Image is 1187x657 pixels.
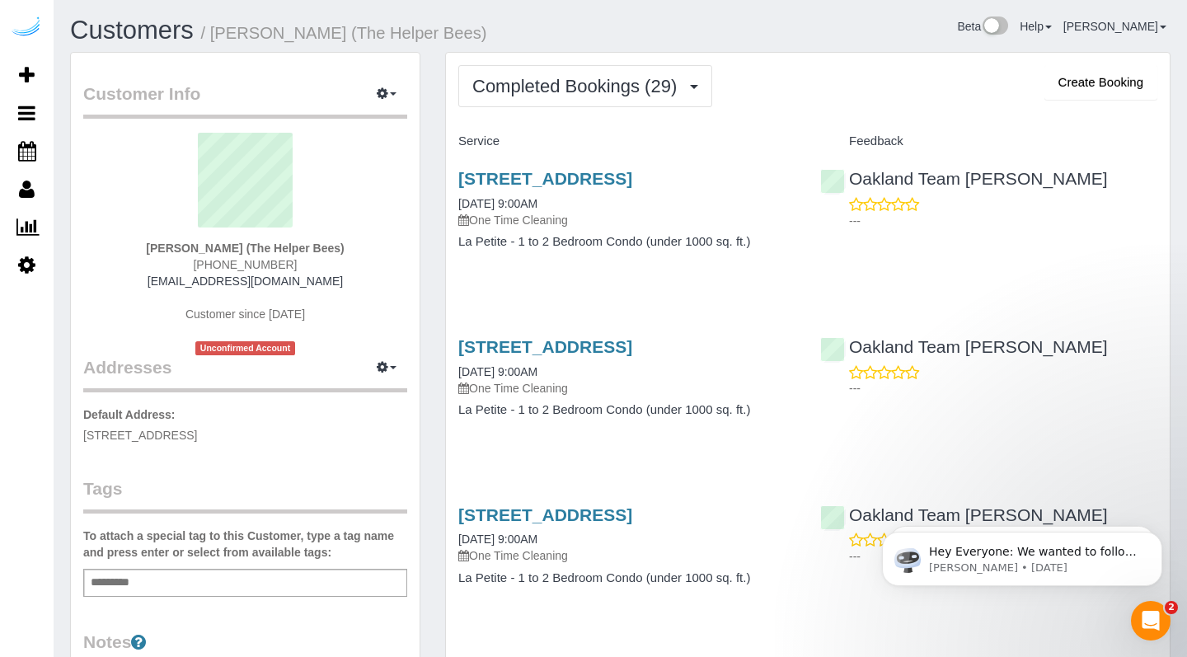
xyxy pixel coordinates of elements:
[458,403,795,417] h4: La Petite - 1 to 2 Bedroom Condo (under 1000 sq. ft.)
[83,528,407,561] label: To attach a special tag to this Customer, type a tag name and press enter or select from availabl...
[849,213,1157,229] p: ---
[458,134,795,148] h4: Service
[458,533,537,546] a: [DATE] 9:00AM
[458,65,712,107] button: Completed Bookings (29)
[148,275,343,288] a: [EMAIL_ADDRESS][DOMAIN_NAME]
[195,341,296,355] span: Unconfirmed Account
[70,16,194,45] a: Customers
[146,242,344,255] strong: [PERSON_NAME] (The Helper Bees)
[458,505,632,524] a: [STREET_ADDRESS]
[472,76,685,96] span: Completed Bookings (29)
[10,16,43,40] img: Automaid Logo
[820,134,1157,148] h4: Feedback
[185,307,305,321] span: Customer since [DATE]
[193,258,297,271] span: [PHONE_NUMBER]
[458,169,632,188] a: [STREET_ADDRESS]
[857,497,1187,612] iframe: Intercom notifications message
[458,571,795,585] h4: La Petite - 1 to 2 Bedroom Condo (under 1000 sq. ft.)
[849,380,1157,397] p: ---
[1044,65,1157,100] button: Create Booking
[1131,601,1171,641] iframe: Intercom live chat
[458,365,537,378] a: [DATE] 9:00AM
[72,63,284,78] p: Message from Ellie, sent 1d ago
[957,20,1008,33] a: Beta
[83,82,407,119] legend: Customer Info
[849,548,1157,565] p: ---
[981,16,1008,38] img: New interface
[820,337,1108,356] a: Oakland Team [PERSON_NAME]
[458,235,795,249] h4: La Petite - 1 to 2 Bedroom Condo (under 1000 sq. ft.)
[72,48,282,225] span: Hey Everyone: We wanted to follow up and let you know we have been closely monitoring the account...
[1165,601,1178,614] span: 2
[820,169,1108,188] a: Oakland Team [PERSON_NAME]
[458,337,632,356] a: [STREET_ADDRESS]
[83,406,176,423] label: Default Address:
[458,380,795,397] p: One Time Cleaning
[458,547,795,564] p: One Time Cleaning
[1020,20,1052,33] a: Help
[458,197,537,210] a: [DATE] 9:00AM
[1063,20,1166,33] a: [PERSON_NAME]
[458,212,795,228] p: One Time Cleaning
[83,429,197,442] span: [STREET_ADDRESS]
[83,476,407,514] legend: Tags
[201,24,487,42] small: / [PERSON_NAME] (The Helper Bees)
